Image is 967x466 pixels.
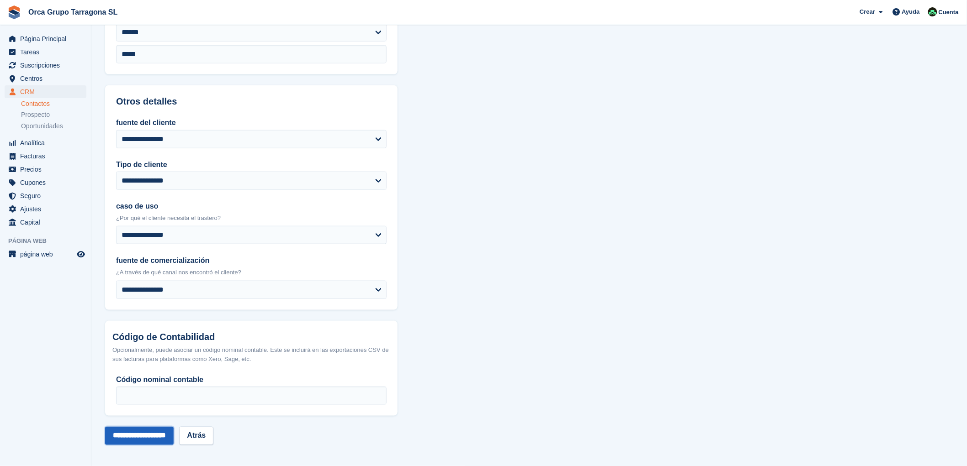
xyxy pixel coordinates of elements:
[20,72,75,85] span: Centros
[116,214,387,223] p: ¿Por qué el cliente necesita el trastero?
[20,59,75,72] span: Suscripciones
[5,189,86,202] a: menu
[8,236,91,246] span: Página web
[7,5,21,19] img: stora-icon-8386f47178a22dfd0bd8f6a31ec36ba5ce8667c1dd55bd0f319d3a0aa187defe.svg
[112,346,390,363] div: Opcionalmente, puede asociar un código nominal contable. Este se incluirá en las exportaciones CS...
[5,85,86,98] a: menu
[20,216,75,229] span: Capital
[20,85,75,98] span: CRM
[116,374,387,385] label: Código nominal contable
[75,249,86,260] a: Vista previa de la tienda
[20,176,75,189] span: Cupones
[5,203,86,215] a: menu
[902,7,920,16] span: Ayuda
[5,150,86,162] a: menu
[5,176,86,189] a: menu
[25,5,121,20] a: Orca Grupo Tarragona SL
[5,163,86,176] a: menu
[20,189,75,202] span: Seguro
[20,46,75,58] span: Tareas
[5,72,86,85] a: menu
[5,46,86,58] a: menu
[116,159,387,170] label: Tipo de cliente
[179,427,213,445] a: Atrás
[928,7,937,16] img: Tania
[5,248,86,261] a: menú
[20,203,75,215] span: Ajustes
[860,7,875,16] span: Crear
[21,110,86,120] a: Prospecto
[116,96,387,107] h2: Otros detalles
[20,163,75,176] span: Precios
[5,59,86,72] a: menu
[116,117,387,128] label: fuente del cliente
[939,8,959,17] span: Cuenta
[21,110,50,119] span: Prospecto
[20,32,75,45] span: Página Principal
[116,255,387,266] label: fuente de comercialización
[5,136,86,149] a: menu
[20,150,75,162] span: Facturas
[21,99,86,108] a: Contactos
[112,332,390,342] h2: Código de Contabilidad
[116,268,387,277] p: ¿A través de qué canal nos encontró el cliente?
[116,201,387,212] label: caso de uso
[21,122,63,131] span: Oportunidades
[21,121,86,131] a: Oportunidades
[20,248,75,261] span: página web
[5,32,86,45] a: menu
[5,216,86,229] a: menu
[20,136,75,149] span: Analítica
